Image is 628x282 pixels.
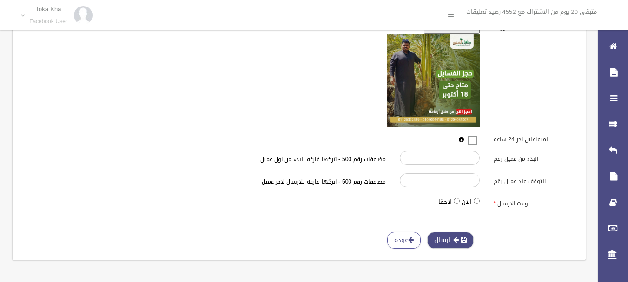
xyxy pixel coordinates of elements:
p: Toka Kha [29,6,67,13]
label: لاحقا [438,197,452,208]
button: ارسال [427,232,474,249]
label: وقت الارسال [487,196,581,209]
label: المتفاعلين اخر 24 ساعه [487,132,581,145]
a: عوده [387,232,421,249]
small: Facebook User [29,18,67,25]
label: البدء من عميل رقم [487,151,581,164]
h6: مضاعفات رقم 500 - اتركها فارغه للبدء من اول عميل [165,157,386,163]
img: معاينه الصوره [387,34,480,127]
label: التوقف عند عميل رقم [487,173,581,186]
img: 84628273_176159830277856_972693363922829312_n.jpg [74,6,93,25]
h6: مضاعفات رقم 500 - اتركها فارغه للارسال لاخر عميل [165,179,386,185]
label: الان [462,197,472,208]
